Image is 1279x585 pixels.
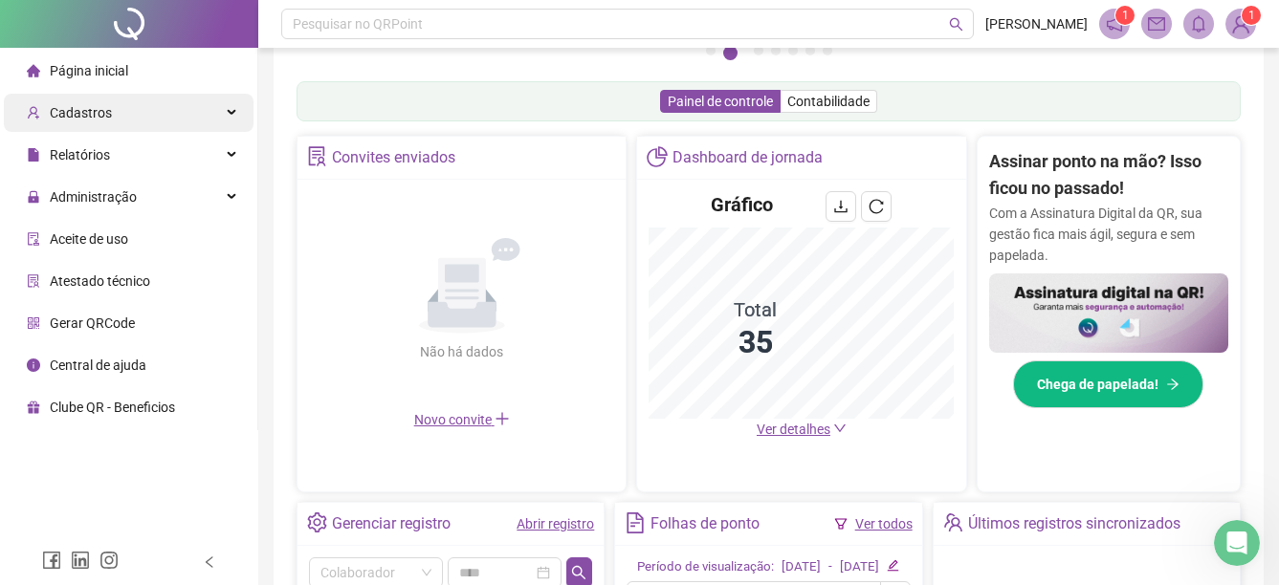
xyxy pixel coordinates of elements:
[834,517,848,531] span: filter
[27,316,40,330] span: qrcode
[99,551,119,570] span: instagram
[1214,520,1260,566] iframe: Intercom live chat
[50,105,112,120] span: Cadastros
[651,508,760,540] div: Folhas de ponto
[949,17,963,32] span: search
[517,516,594,531] a: Abrir registro
[27,401,40,414] span: gift
[27,232,40,246] span: audit
[625,512,645,532] span: file-text
[50,315,135,331] span: Gerar QRCode
[27,106,40,119] span: user-add
[754,46,763,55] button: 3
[1166,378,1180,391] span: arrow-right
[50,189,137,205] span: Administração
[1037,374,1158,395] span: Chega de papelada!
[647,146,667,166] span: pie-chart
[833,199,849,214] span: download
[27,64,40,77] span: home
[989,148,1228,203] h2: Assinar ponto na mão? Isso ficou no passado!
[203,555,216,569] span: left
[1248,9,1255,22] span: 1
[823,46,832,55] button: 7
[50,400,175,415] span: Clube QR - Beneficios
[757,422,847,437] a: Ver detalhes down
[788,46,798,55] button: 5
[711,191,773,218] h4: Gráfico
[805,46,815,55] button: 6
[1226,10,1255,38] img: 89509
[42,551,61,570] span: facebook
[757,422,830,437] span: Ver detalhes
[332,508,451,540] div: Gerenciar registro
[887,559,899,572] span: edit
[27,358,40,372] span: info-circle
[27,274,40,288] span: solution
[50,273,150,289] span: Atestado técnico
[943,512,963,532] span: team
[723,46,738,60] button: 2
[50,63,128,78] span: Página inicial
[1122,9,1129,22] span: 1
[985,13,1088,34] span: [PERSON_NAME]
[968,508,1180,540] div: Últimos registros sincronizados
[495,411,510,426] span: plus
[27,190,40,204] span: lock
[71,551,90,570] span: linkedin
[50,147,110,162] span: Relatórios
[771,46,781,55] button: 4
[374,341,550,362] div: Não há dados
[50,357,146,373] span: Central de ajuda
[833,422,847,435] span: down
[332,141,455,174] div: Convites enviados
[855,516,913,531] a: Ver todos
[869,199,884,214] span: reload
[571,565,586,580] span: search
[787,94,870,109] span: Contabilidade
[782,557,821,577] div: [DATE]
[1148,15,1165,32] span: mail
[989,273,1228,353] img: banner%2F02c71560-61a6-44d4-94b9-c8ab97240462.png
[1106,15,1123,32] span: notification
[307,512,327,532] span: setting
[989,203,1228,266] p: Com a Assinatura Digital da QR, sua gestão fica mais ágil, segura e sem papelada.
[828,557,832,577] div: -
[840,557,879,577] div: [DATE]
[637,557,774,577] div: Período de visualização:
[27,148,40,162] span: file
[1115,6,1135,25] sup: 1
[1190,15,1207,32] span: bell
[1013,360,1203,408] button: Chega de papelada!
[50,231,128,247] span: Aceite de uso
[1242,6,1261,25] sup: Atualize o seu contato no menu Meus Dados
[673,141,823,174] div: Dashboard de jornada
[706,46,716,55] button: 1
[307,146,327,166] span: solution
[414,412,510,427] span: Novo convite
[668,94,773,109] span: Painel de controle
